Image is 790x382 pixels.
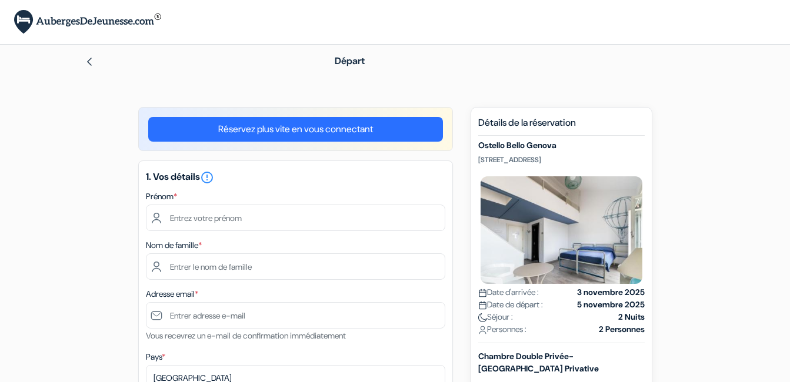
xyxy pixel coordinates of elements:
img: moon.svg [478,313,487,322]
input: Entrez votre prénom [146,205,445,231]
label: Pays [146,351,165,363]
b: Chambre Double Privée-[GEOGRAPHIC_DATA] Privative [478,351,599,374]
img: calendar.svg [478,289,487,297]
img: AubergesDeJeunesse.com [14,10,161,34]
label: Adresse email [146,288,198,300]
small: Vous recevrez un e-mail de confirmation immédiatement [146,330,346,341]
a: error_outline [200,170,214,183]
h5: Détails de la réservation [478,117,645,136]
span: Date de départ : [478,299,543,311]
p: [STREET_ADDRESS] [478,155,645,165]
h5: Ostello Bello Genova [478,140,645,150]
span: Personnes : [478,323,526,336]
strong: 2 Nuits [618,311,645,323]
span: Séjour : [478,311,513,323]
label: Prénom [146,190,177,203]
strong: 2 Personnes [599,323,645,336]
label: Nom de famille [146,239,202,252]
strong: 3 novembre 2025 [577,286,645,299]
i: error_outline [200,170,214,185]
strong: 5 novembre 2025 [577,299,645,311]
input: Entrer le nom de famille [146,253,445,280]
span: Date d'arrivée : [478,286,539,299]
h5: 1. Vos détails [146,170,445,185]
img: calendar.svg [478,301,487,310]
img: user_icon.svg [478,326,487,334]
span: Départ [335,55,365,67]
img: left_arrow.svg [85,57,94,66]
input: Entrer adresse e-mail [146,302,445,329]
a: Réservez plus vite en vous connectant [148,117,443,142]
